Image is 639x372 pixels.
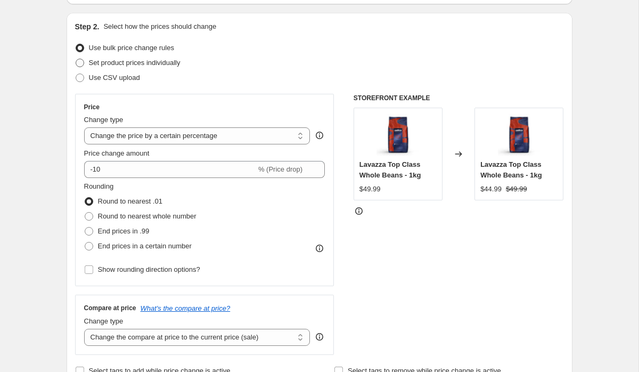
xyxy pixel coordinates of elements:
[480,160,542,179] span: Lavazza Top Class Whole Beans - 1kg
[98,242,192,250] span: End prices in a certain number
[103,21,216,32] p: Select how the prices should change
[84,103,100,111] h3: Price
[98,212,196,220] span: Round to nearest whole number
[376,114,419,156] img: lavazza-top-class-whole-beans-1kglavazza-917797_80x.jpg
[314,130,325,141] div: help
[480,184,502,195] div: $44.99
[498,114,540,156] img: lavazza-top-class-whole-beans-1kglavazza-917797_80x.jpg
[98,197,162,205] span: Round to nearest .01
[75,21,100,32] h2: Step 2.
[84,161,256,178] input: -15
[98,227,150,235] span: End prices in .99
[84,116,124,124] span: Change type
[84,304,136,312] h3: Compare at price
[84,182,114,190] span: Rounding
[354,94,564,102] h6: STOREFRONT EXAMPLE
[89,74,140,82] span: Use CSV upload
[314,331,325,342] div: help
[258,165,302,173] span: % (Price drop)
[89,59,181,67] span: Set product prices individually
[84,317,124,325] span: Change type
[506,184,527,195] strike: $49.99
[359,184,381,195] div: $49.99
[84,149,150,157] span: Price change amount
[89,44,174,52] span: Use bulk price change rules
[141,304,231,312] button: What's the compare at price?
[98,265,200,273] span: Show rounding direction options?
[359,160,421,179] span: Lavazza Top Class Whole Beans - 1kg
